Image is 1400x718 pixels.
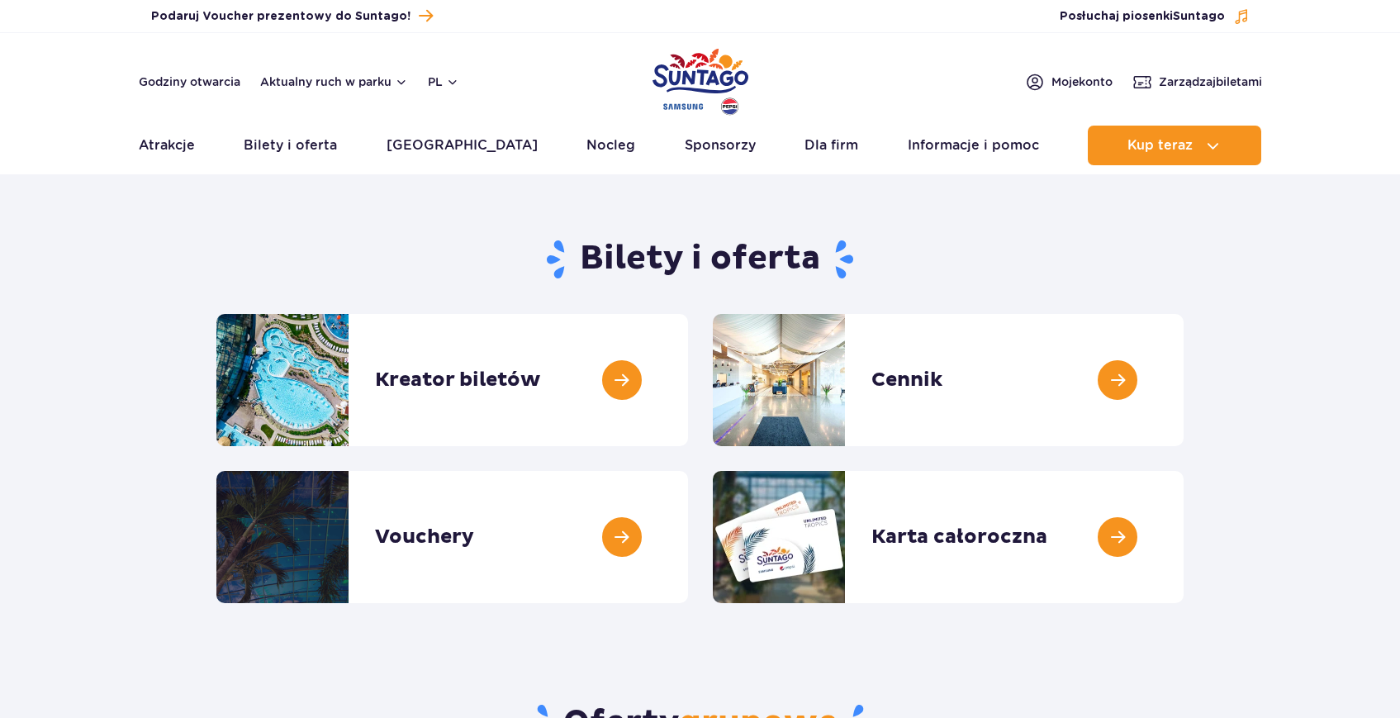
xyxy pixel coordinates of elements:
[151,5,433,27] a: Podaruj Voucher prezentowy do Suntago!
[387,126,538,165] a: [GEOGRAPHIC_DATA]
[804,126,858,165] a: Dla firm
[1173,11,1225,22] span: Suntago
[139,74,240,90] a: Godziny otwarcia
[428,74,459,90] button: pl
[586,126,635,165] a: Nocleg
[1088,126,1261,165] button: Kup teraz
[260,75,408,88] button: Aktualny ruch w parku
[244,126,337,165] a: Bilety i oferta
[139,126,195,165] a: Atrakcje
[908,126,1039,165] a: Informacje i pomoc
[653,41,748,117] a: Park of Poland
[1127,138,1193,153] span: Kup teraz
[1060,8,1250,25] button: Posłuchaj piosenkiSuntago
[1051,74,1113,90] span: Moje konto
[151,8,411,25] span: Podaruj Voucher prezentowy do Suntago!
[216,238,1184,281] h1: Bilety i oferta
[1025,72,1113,92] a: Mojekonto
[685,126,756,165] a: Sponsorzy
[1060,8,1225,25] span: Posłuchaj piosenki
[1132,72,1262,92] a: Zarządzajbiletami
[1159,74,1262,90] span: Zarządzaj biletami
